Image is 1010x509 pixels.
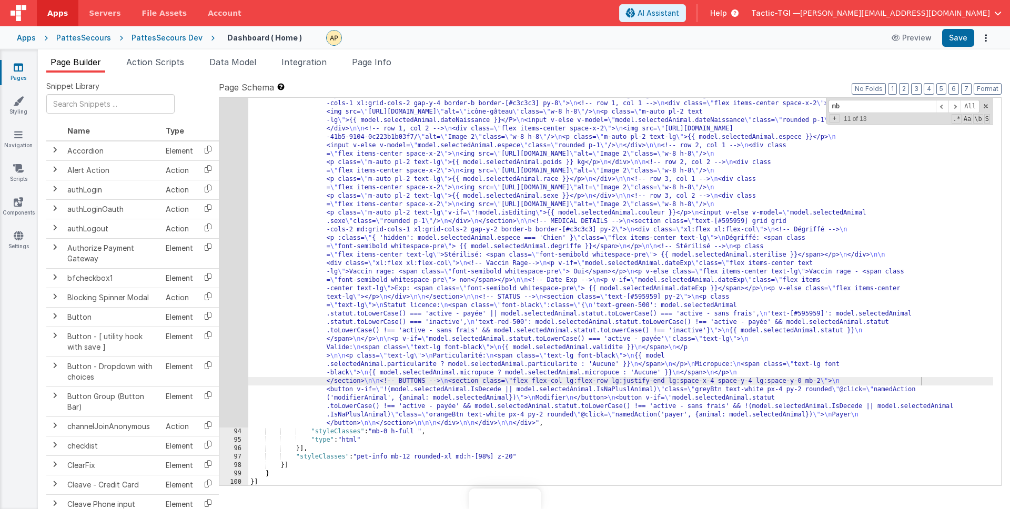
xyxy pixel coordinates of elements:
td: Blocking Spinner Modal [63,288,161,307]
td: Cleave - Credit Card [63,475,161,494]
span: 11 of 13 [840,115,871,123]
span: Name [67,126,90,135]
td: Alert Action [63,160,161,180]
span: Integration [281,57,327,67]
span: Type [166,126,184,135]
td: Action [161,416,197,436]
button: Save [942,29,974,47]
span: Snippet Library [46,81,99,91]
div: PattesSecours Dev [132,33,203,43]
td: Element [161,386,197,416]
button: 5 [936,83,946,95]
td: Action [161,160,197,180]
span: Page Schema [219,81,274,94]
span: Whole Word Search [973,114,983,124]
span: Page Builder [50,57,101,67]
button: 6 [948,83,959,95]
button: Format [974,83,1002,95]
td: Button Group (Button Bar) [63,386,161,416]
td: Element [161,141,197,161]
button: 7 [961,83,972,95]
td: Element [161,268,197,288]
button: 3 [911,83,922,95]
td: authLogin [63,180,161,199]
td: authLoginOauth [63,199,161,219]
span: Alt-Enter [961,100,979,113]
span: Help [710,8,727,18]
span: Data Model [209,57,256,67]
span: Servers [89,8,120,18]
td: Element [161,455,197,475]
button: Options [978,30,993,45]
span: Search In Selection [984,114,990,124]
h4: Dashboard ( Home ) [227,34,302,42]
div: 95 [219,436,248,444]
button: Tactic-TGI — [PERSON_NAME][EMAIL_ADDRESS][DOMAIN_NAME] [751,8,1002,18]
td: checklist [63,436,161,455]
td: Action [161,180,197,199]
div: 96 [219,444,248,453]
td: Button - [ utility hook with save ] [63,327,161,357]
span: Tactic-TGI — [751,8,800,18]
td: Accordion [63,141,161,161]
td: Authorize Payment Gateway [63,238,161,268]
span: Toggel Replace mode [830,114,840,123]
td: ClearFix [63,455,161,475]
td: Action [161,288,197,307]
span: Action Scripts [126,57,184,67]
div: 94 [219,427,248,436]
button: No Folds [852,83,886,95]
td: Button [63,307,161,327]
td: authLogout [63,219,161,238]
span: RegExp Search [952,114,961,124]
span: CaseSensitive Search [963,114,972,124]
td: Element [161,307,197,327]
button: Preview [885,29,938,46]
td: Element [161,357,197,386]
button: 2 [899,83,909,95]
div: 100 [219,478,248,486]
td: Action [161,219,197,238]
span: Apps [47,8,68,18]
td: Element [161,238,197,268]
div: 99 [219,470,248,478]
div: 97 [219,453,248,461]
span: File Assets [142,8,187,18]
td: Element [161,327,197,357]
td: channelJoinAnonymous [63,416,161,436]
td: Element [161,475,197,494]
button: 1 [888,83,897,95]
div: PattesSecours [56,33,111,43]
div: 98 [219,461,248,470]
div: Apps [17,33,36,43]
td: Element [161,436,197,455]
span: [PERSON_NAME][EMAIL_ADDRESS][DOMAIN_NAME] [800,8,990,18]
td: Action [161,199,197,219]
input: Search for [829,100,936,113]
span: AI Assistant [638,8,679,18]
button: AI Assistant [619,4,686,22]
img: c78abd8586fb0502950fd3f28e86ae42 [327,30,341,45]
td: bfcheckbox1 [63,268,161,288]
span: Page Info [352,57,391,67]
button: 4 [924,83,934,95]
input: Search Snippets ... [46,94,175,114]
td: Button - Dropdown with choices [63,357,161,386]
